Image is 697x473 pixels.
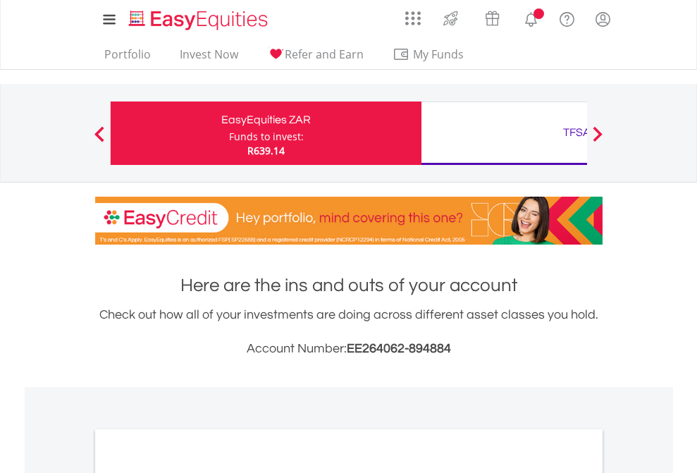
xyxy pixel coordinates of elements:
img: vouchers-v2.svg [481,7,504,30]
a: My Profile [585,4,621,35]
img: EasyEquities_Logo.png [126,8,273,32]
h3: Account Number: [95,339,603,359]
a: Vouchers [471,4,513,30]
button: Previous [85,133,113,147]
button: Next [584,133,612,147]
span: R639.14 [247,144,285,157]
img: EasyCredit Promotion Banner [95,197,603,245]
div: EasyEquities ZAR [119,110,413,130]
span: Refer and Earn [285,47,364,62]
a: Home page [123,4,273,32]
a: Notifications [513,4,549,32]
div: Check out how all of your investments are doing across different asset classes you hold. [95,305,603,359]
img: grid-menu-icon.svg [405,11,421,26]
span: My Funds [393,45,485,63]
a: AppsGrid [396,4,430,26]
div: Funds to invest: [229,130,304,144]
a: FAQ's and Support [549,4,585,32]
img: thrive-v2.svg [439,7,462,30]
span: EE264062-894884 [347,342,451,355]
h1: Here are the ins and outs of your account [95,273,603,298]
a: Portfolio [99,47,156,69]
a: Invest Now [174,47,244,69]
a: Refer and Earn [261,47,369,69]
